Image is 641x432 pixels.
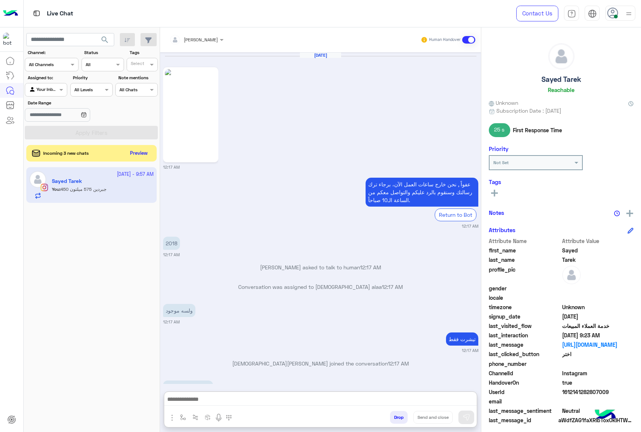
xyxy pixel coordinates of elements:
img: send attachment [168,413,177,422]
label: Channel: [28,49,78,56]
img: defaultAdmin.png [562,266,581,284]
button: create order [202,411,214,423]
span: 1612141282807009 [562,388,634,396]
span: Sayed [562,246,634,254]
span: gender [489,284,561,292]
p: 25/5/2025, 12:17 AM [366,178,478,207]
h6: [DATE] [300,53,341,58]
span: last_message_sentiment [489,407,561,415]
span: phone_number [489,360,561,368]
span: First Response Time [513,126,562,134]
span: last_interaction [489,331,561,339]
span: first_name [489,246,561,254]
span: timezone [489,303,561,311]
a: Contact Us [516,6,558,21]
span: Attribute Value [562,237,634,245]
button: select flow [177,411,189,423]
span: 12:17 AM [360,264,381,270]
img: send voice note [214,413,223,422]
span: 2025-05-19T08:46:52.678Z [562,313,634,320]
span: UserId [489,388,561,396]
span: 2025-10-10T06:23:13.318Z [562,331,634,339]
h6: Attributes [489,227,516,233]
span: 12:17 AM [382,284,403,290]
span: Tarek [562,256,634,264]
span: Incoming 3 new chats [43,150,89,157]
img: tab [588,9,597,18]
span: null [562,360,634,368]
img: Trigger scenario [192,414,198,420]
span: 25 s [489,123,510,137]
span: Attribute Name [489,237,561,245]
span: 0 [562,407,634,415]
img: profile [624,9,633,18]
span: email [489,397,561,405]
span: null [562,294,634,302]
img: create order [205,414,211,420]
label: Status [84,49,123,56]
img: 713415422032625 [3,33,17,46]
small: 12:17 AM [163,319,180,325]
img: send message [463,414,470,421]
span: null [562,284,634,292]
p: Live Chat [47,9,73,19]
span: Subscription Date : [DATE] [496,107,561,115]
h6: Reachable [548,86,574,93]
span: last_clicked_button [489,350,561,358]
span: 8 [562,369,634,377]
span: Unknown [562,303,634,311]
span: aWdfZAG1faXRlbToxOklHTWVzc2FnZAUlEOjE3ODQxNDAxOTYyNzg0NDQyOjM0MDI4MjM2Njg0MTcxMDMwMTI0NDI1ODc1MjE... [558,416,633,424]
button: Send and close [413,411,453,424]
label: Assigned to: [28,74,67,81]
span: locale [489,294,561,302]
span: Unknown [489,99,518,107]
label: Date Range [28,100,112,106]
img: hulul-logo.png [592,402,618,428]
small: 12:17 AM [163,164,180,170]
span: last_message_id [489,416,557,424]
span: last_visited_flow [489,322,561,330]
button: search [96,33,114,49]
button: Drop [390,411,408,424]
small: Human Handover [429,37,461,43]
p: [DEMOGRAPHIC_DATA][PERSON_NAME] joined the conversation [163,359,478,367]
p: 25/5/2025, 12:19 AM [163,381,213,394]
span: اختر [562,350,634,358]
p: 25/5/2025, 12:17 AM [446,332,478,346]
h6: Notes [489,209,504,216]
b: Not Set [493,160,509,165]
p: 25/5/2025, 12:17 AM [163,304,195,317]
img: Logo [3,6,18,21]
div: Select [130,60,144,69]
h6: Priority [489,145,508,152]
img: add [626,210,633,217]
button: Preview [127,148,151,159]
label: Note mentions [118,74,157,81]
h5: Sayed Tarek [541,75,581,84]
small: 12:17 AM [462,223,478,229]
a: tab [564,6,579,21]
img: tab [32,9,41,18]
small: 12:17 AM [163,252,180,258]
span: HandoverOn [489,379,561,387]
h6: Tags [489,178,633,185]
label: Priority [73,74,112,81]
small: 12:17 AM [462,347,478,353]
span: profile_pic [489,266,561,283]
img: notes [614,210,620,216]
span: last_name [489,256,561,264]
p: Conversation was assigned to [DEMOGRAPHIC_DATA] alaa [163,283,478,291]
p: 25/5/2025, 12:17 AM [163,237,180,250]
span: 12:17 AM [388,360,409,367]
img: tab [567,9,576,18]
span: ChannelId [489,369,561,377]
img: select flow [180,414,186,420]
span: last_message [489,341,561,349]
span: null [562,397,634,405]
span: خدمة العملاء المبيعات [562,322,634,330]
img: defaultAdmin.png [549,44,574,69]
button: Apply Filters [25,126,158,139]
span: signup_date [489,313,561,320]
span: [PERSON_NAME] [184,37,218,42]
button: Trigger scenario [189,411,202,423]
